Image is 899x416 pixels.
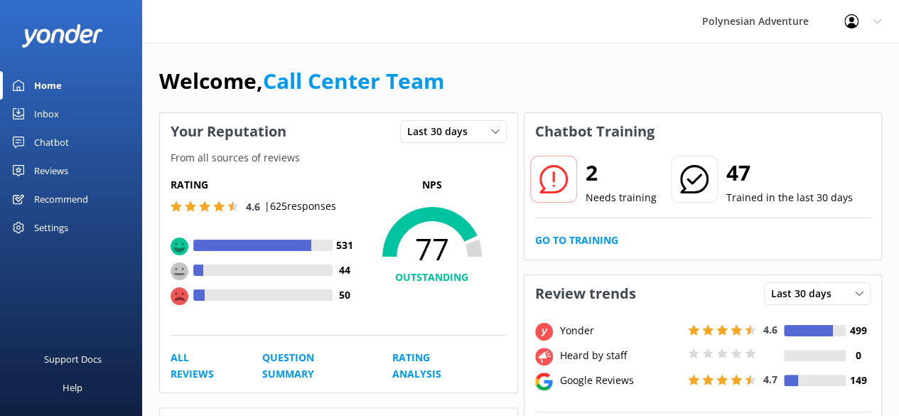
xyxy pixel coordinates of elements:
[771,286,840,302] span: Last 30 days
[763,373,777,386] span: 4.7
[264,198,336,214] p: | 625 responses
[34,71,62,100] div: Home
[263,66,444,95] a: Call Center Team
[556,323,684,338] div: Yonder
[34,213,68,242] div: Settings
[34,185,88,213] div: Recommend
[535,233,618,248] a: Go to Training
[392,350,475,382] a: Rating Analysis
[262,350,360,382] a: Question Summary
[846,373,871,388] h4: 149
[159,64,444,98] h1: Welcome,
[726,190,853,206] p: Trained in the last 30 days
[160,113,297,150] h3: Your Reputation
[34,128,69,156] div: Chatbot
[846,348,871,363] h4: 0
[524,275,647,312] h3: Review trends
[160,150,517,166] p: From all sources of reviews
[333,262,357,278] h4: 44
[171,177,357,193] h5: Rating
[524,113,665,150] h3: Chatbot Training
[171,350,230,382] a: All Reviews
[556,373,684,388] div: Google Reviews
[357,177,507,193] p: NPS
[556,348,684,363] div: Heard by staff
[333,287,357,303] h4: 50
[333,238,357,253] h4: 531
[726,156,853,190] h2: 47
[586,156,657,190] h2: 2
[763,323,777,336] span: 4.6
[34,100,59,128] div: Inbox
[44,345,102,373] div: Support Docs
[246,200,260,213] span: 4.6
[63,373,82,402] div: Help
[357,270,507,285] h4: OUTSTANDING
[407,124,476,139] span: Last 30 days
[357,231,507,267] span: 77
[34,156,68,185] div: Reviews
[586,190,657,206] p: Needs training
[21,24,103,48] img: yonder-white-logo.png
[846,323,871,338] h4: 499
